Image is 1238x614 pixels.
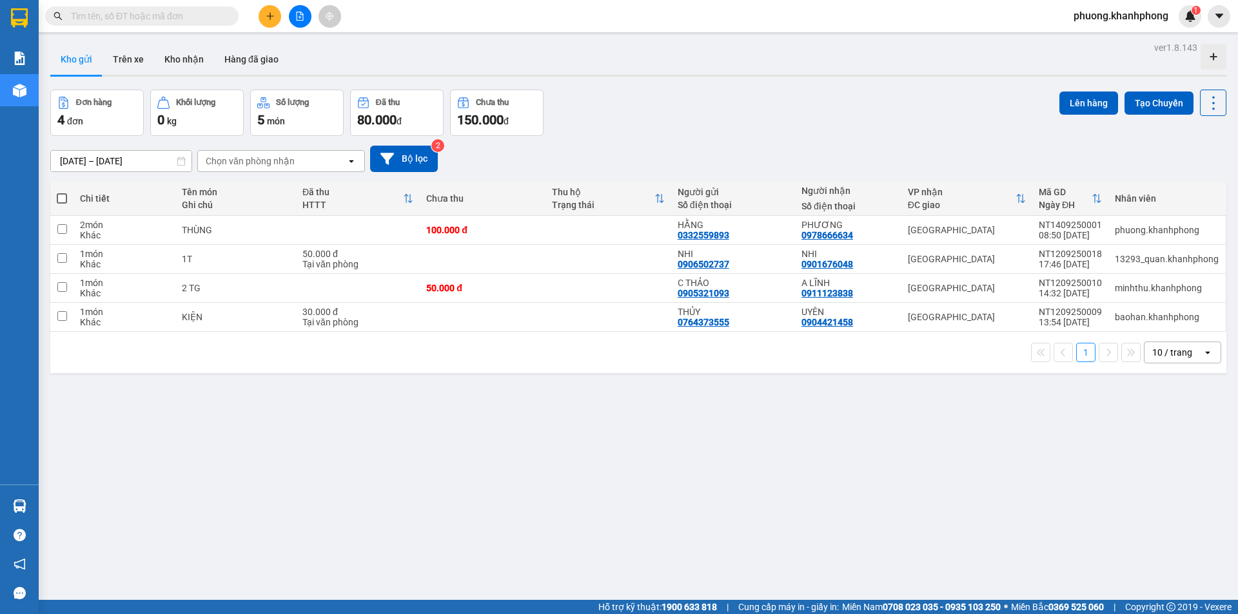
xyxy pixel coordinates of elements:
span: đơn [67,116,83,126]
div: Chi tiết [80,193,168,204]
div: THÙNG [182,225,290,235]
button: caret-down [1208,5,1230,28]
img: logo-vxr [11,8,28,28]
div: Ngày ĐH [1039,200,1092,210]
svg: open [1203,347,1213,358]
span: kg [167,116,177,126]
div: Chưa thu [426,193,539,204]
div: 14:32 [DATE] [1039,288,1102,298]
span: Miền Bắc [1011,600,1104,614]
img: warehouse-icon [13,84,26,97]
button: Đơn hàng4đơn [50,90,144,136]
div: Khác [80,288,168,298]
th: Toggle SortBy [1032,182,1108,216]
div: VP nhận [908,187,1016,197]
div: Thu hộ [552,187,654,197]
span: đ [504,116,509,126]
div: NT1209250010 [1039,278,1102,288]
div: 30.000 đ [302,307,413,317]
img: icon-new-feature [1184,10,1196,22]
button: Kho gửi [50,44,103,75]
div: NT1409250001 [1039,220,1102,230]
div: [GEOGRAPHIC_DATA] [908,225,1026,235]
strong: 0369 525 060 [1048,602,1104,612]
div: 0904421458 [801,317,853,327]
button: Đã thu80.000đ [350,90,444,136]
div: [GEOGRAPHIC_DATA] [908,283,1026,293]
div: Khác [80,230,168,240]
span: aim [325,12,334,21]
div: 1T [182,254,290,264]
input: Tìm tên, số ĐT hoặc mã đơn [71,9,223,23]
img: solution-icon [13,52,26,65]
th: Toggle SortBy [545,182,671,216]
input: Select a date range. [51,151,192,171]
div: 0905321093 [678,288,729,298]
div: 0911123838 [801,288,853,298]
div: Số điện thoại [801,201,895,211]
div: KIỆN [182,312,290,322]
div: NT1209250009 [1039,307,1102,317]
div: Khác [80,317,168,327]
button: Chưa thu150.000đ [450,90,544,136]
div: 13293_quan.khanhphong [1115,254,1219,264]
div: C THẢO [678,278,789,288]
span: ⚪️ [1004,604,1008,609]
div: Đơn hàng [76,98,112,107]
button: Lên hàng [1059,91,1118,115]
div: 0978666634 [801,230,853,240]
svg: open [346,156,357,166]
div: Chưa thu [476,98,509,107]
button: Bộ lọc [370,146,438,172]
div: Người nhận [801,186,895,196]
div: 1 món [80,249,168,259]
div: 13:54 [DATE] [1039,317,1102,327]
span: 80.000 [357,112,397,128]
strong: 0708 023 035 - 0935 103 250 [883,602,1001,612]
div: HẰNG [678,220,789,230]
span: question-circle [14,529,26,541]
button: file-add [289,5,311,28]
span: phuong.khanhphong [1063,8,1179,24]
span: Miền Nam [842,600,1001,614]
img: warehouse-icon [13,499,26,513]
th: Toggle SortBy [296,182,420,216]
div: NT1209250018 [1039,249,1102,259]
div: HTTT [302,200,403,210]
div: phuong.khanhphong [1115,225,1219,235]
div: 0764373555 [678,317,729,327]
button: Trên xe [103,44,154,75]
div: Khối lượng [176,98,215,107]
div: THỦY [678,307,789,317]
div: Đã thu [376,98,400,107]
sup: 1 [1192,6,1201,15]
div: 100.000 đ [426,225,539,235]
div: ver 1.8.143 [1154,41,1197,55]
div: 17:46 [DATE] [1039,259,1102,269]
button: Kho nhận [154,44,214,75]
span: message [14,587,26,599]
span: 5 [257,112,264,128]
span: | [1114,600,1115,614]
span: caret-down [1213,10,1225,22]
div: 2 món [80,220,168,230]
div: 1 món [80,307,168,317]
div: Tạo kho hàng mới [1201,44,1226,70]
div: baohan.khanhphong [1115,312,1219,322]
div: 10 / trang [1152,346,1192,359]
div: Ghi chú [182,200,290,210]
span: Cung cấp máy in - giấy in: [738,600,839,614]
button: aim [319,5,341,28]
button: Tạo Chuyến [1125,91,1194,115]
span: search [54,12,63,21]
div: 0332559893 [678,230,729,240]
span: 4 [57,112,64,128]
div: 2 TG [182,283,290,293]
div: 08:50 [DATE] [1039,230,1102,240]
div: minhthu.khanhphong [1115,283,1219,293]
div: PHƯƠNG [801,220,895,230]
span: Hỗ trợ kỹ thuật: [598,600,717,614]
button: Số lượng5món [250,90,344,136]
span: đ [397,116,402,126]
button: 1 [1076,343,1096,362]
